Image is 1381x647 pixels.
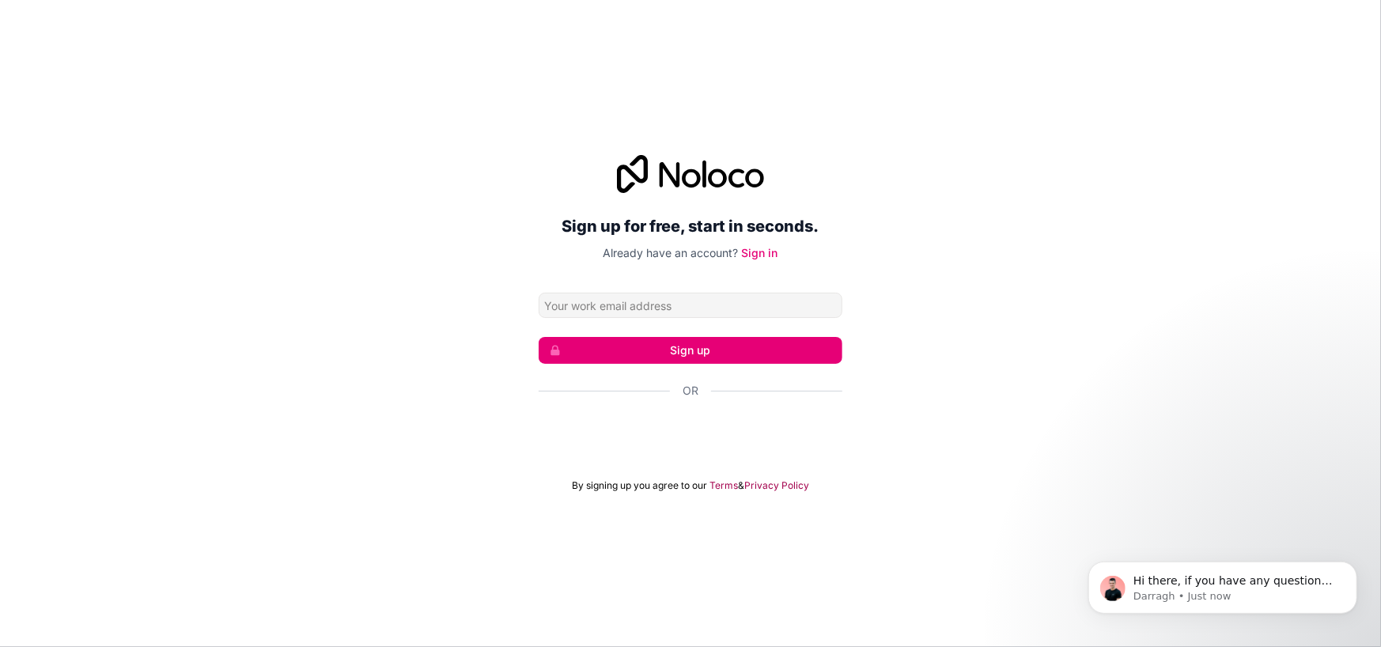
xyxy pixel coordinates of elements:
[742,246,778,259] a: Sign in
[531,416,850,451] iframe: Botón Iniciar sesión con Google
[744,479,809,492] a: Privacy Policy
[539,293,842,318] input: Email address
[709,479,738,492] a: Terms
[1065,528,1381,639] iframe: Intercom notifications message
[683,383,698,399] span: Or
[603,246,739,259] span: Already have an account?
[572,479,707,492] span: By signing up you agree to our
[539,337,842,364] button: Sign up
[738,479,744,492] span: &
[539,212,842,240] h2: Sign up for free, start in seconds.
